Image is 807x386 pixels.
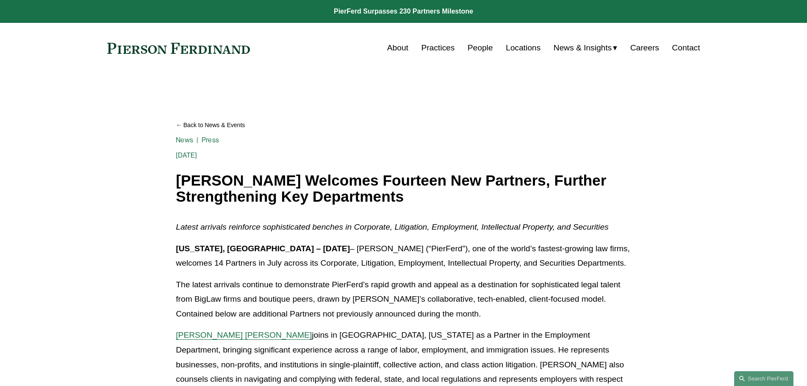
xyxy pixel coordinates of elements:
[176,242,631,271] p: – [PERSON_NAME] (“PierFerd”), one of the world’s fastest-growing law firms, welcomes 14 Partners ...
[176,136,193,144] a: News
[468,40,493,56] a: People
[176,278,631,322] p: The latest arrivals continue to demonstrate PierFerd’s rapid growth and appeal as a destination f...
[506,40,541,56] a: Locations
[387,40,408,56] a: About
[176,330,312,339] a: [PERSON_NAME] [PERSON_NAME]
[421,40,455,56] a: Practices
[176,222,608,231] em: Latest arrivals reinforce sophisticated benches in Corporate, Litigation, Employment, Intellectua...
[176,172,631,205] h1: [PERSON_NAME] Welcomes Fourteen New Partners, Further Strengthening Key Departments
[176,244,350,253] strong: [US_STATE], [GEOGRAPHIC_DATA] – [DATE]
[672,40,700,56] a: Contact
[630,40,659,56] a: Careers
[554,40,618,56] a: folder dropdown
[176,151,197,159] span: [DATE]
[176,118,631,133] a: Back to News & Events
[734,371,793,386] a: Search this site
[202,136,219,144] a: Press
[554,41,612,56] span: News & Insights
